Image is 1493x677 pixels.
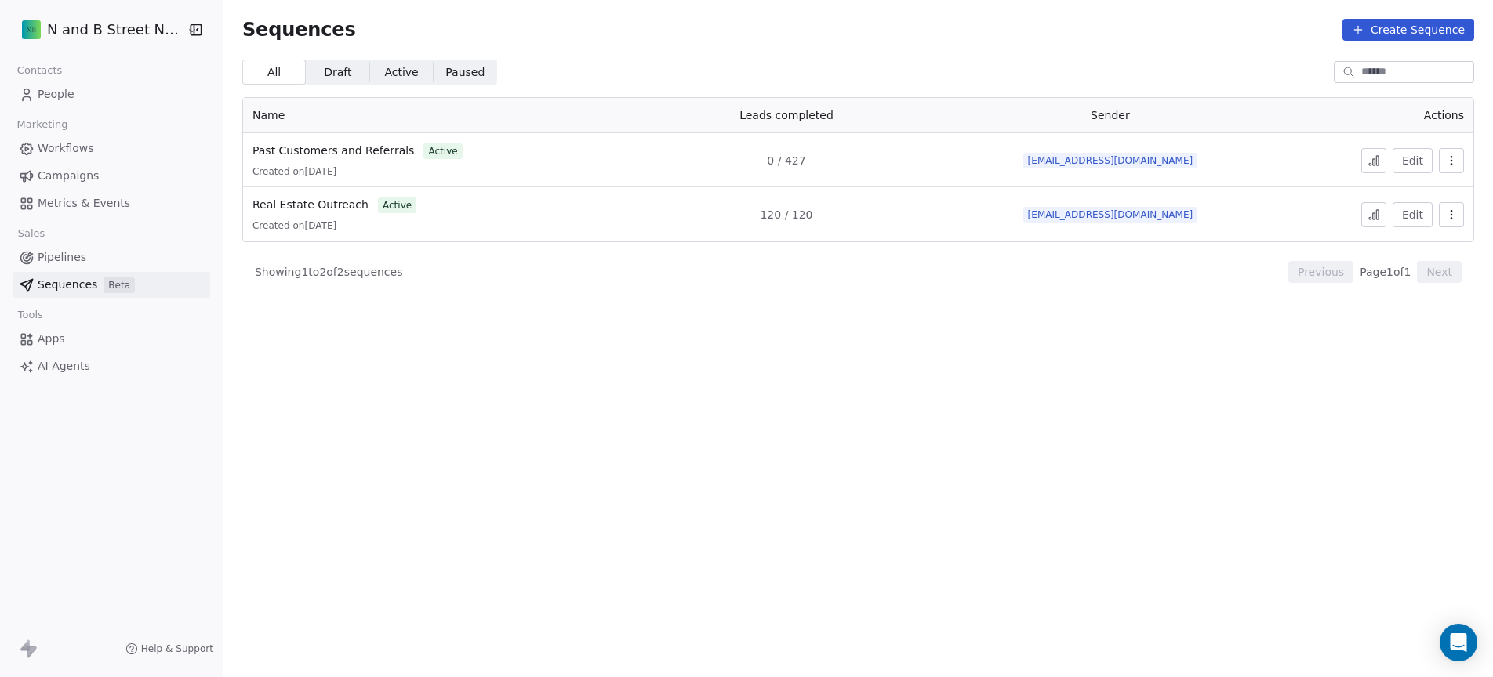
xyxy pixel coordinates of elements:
[13,163,210,189] a: Campaigns
[445,64,485,81] span: Paused
[141,643,213,655] span: Help & Support
[1023,207,1198,223] span: [EMAIL_ADDRESS][DOMAIN_NAME]
[22,20,41,39] img: NB.jpg
[38,249,86,266] span: Pipelines
[38,168,99,184] span: Campaigns
[378,197,416,213] span: active
[38,195,130,212] span: Metrics & Events
[242,19,356,41] span: Sequences
[1393,148,1433,173] button: Edit
[13,81,210,107] a: People
[38,277,97,293] span: Sequences
[10,113,74,136] span: Marketing
[252,144,414,157] span: Past Customers and Referrals
[1440,624,1477,661] div: Open Intercom Messenger
[324,64,351,81] span: Draft
[13,190,210,216] a: Metrics & Events
[423,143,462,159] span: active
[1424,109,1464,121] span: Actions
[252,165,336,178] span: Created on [DATE]
[125,643,213,655] a: Help & Support
[1393,202,1433,227] button: Edit
[252,197,369,213] a: Real Estate Outreach
[13,244,210,270] a: Pipelines
[38,140,94,157] span: Workflows
[38,358,90,375] span: AI Agents
[252,143,414,159] a: Past Customers and Referrals
[1288,261,1353,283] button: Previous
[10,59,69,82] span: Contacts
[11,222,52,245] span: Sales
[252,109,285,121] span: Name
[739,109,834,121] span: Leads completed
[1360,264,1411,280] span: Page 1 of 1
[13,136,210,161] a: Workflows
[384,64,418,81] span: Active
[13,353,210,379] a: AI Agents
[255,264,403,280] span: Showing 1 to 2 of 2 sequences
[1417,261,1462,283] button: Next
[47,20,183,40] span: N and B Street Notary
[1091,109,1130,121] span: Sender
[1342,19,1474,41] button: Create Sequence
[1023,153,1198,168] span: [EMAIL_ADDRESS][DOMAIN_NAME]
[252,198,369,211] span: Real Estate Outreach
[38,331,65,347] span: Apps
[19,16,176,43] button: N and B Street Notary
[767,153,805,168] span: 0 / 427
[38,86,74,103] span: People
[760,207,812,223] span: 120 / 120
[11,303,49,327] span: Tools
[252,219,336,232] span: Created on [DATE]
[13,272,210,298] a: SequencesBeta
[13,326,210,352] a: Apps
[104,277,135,293] span: Beta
